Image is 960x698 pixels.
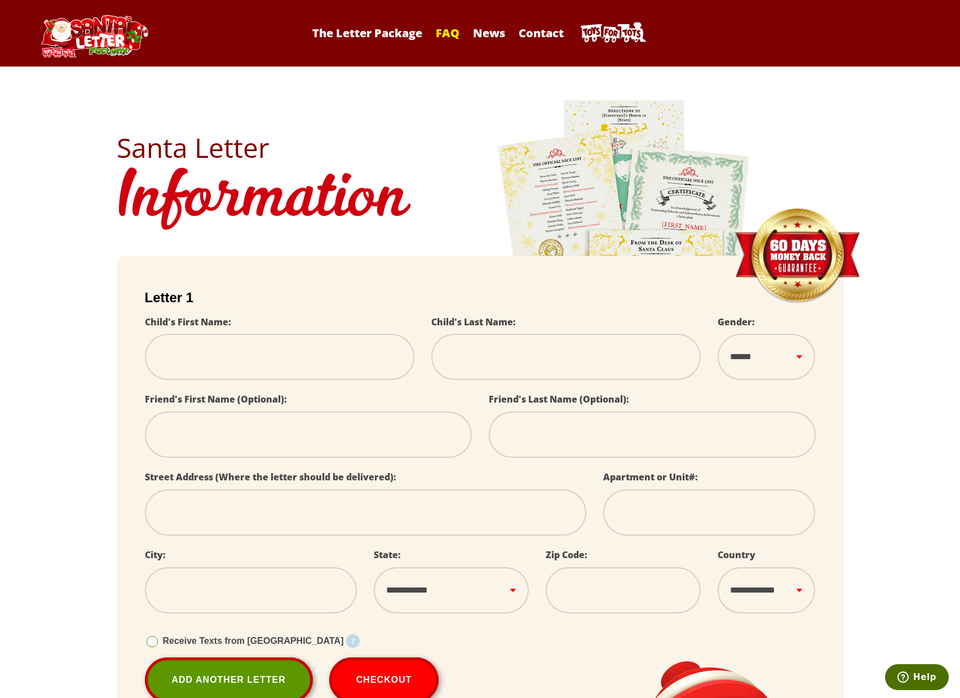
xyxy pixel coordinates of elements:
label: Friend's First Name (Optional): [145,393,287,405]
a: The Letter Package [307,25,428,41]
span: Receive Texts from [GEOGRAPHIC_DATA] [163,636,344,646]
label: Country [718,549,755,561]
label: State: [374,549,401,561]
h2: Letter 1 [145,290,816,306]
img: Money Back Guarantee [734,208,861,304]
label: Gender: [718,316,755,328]
img: letters.png [497,99,751,414]
a: Contact [513,25,569,41]
h1: Information [117,161,844,239]
a: FAQ [430,25,465,41]
iframe: Opens a widget where you can find more information [885,664,949,692]
label: Child's Last Name: [431,316,516,328]
a: News [467,25,511,41]
label: Child's First Name: [145,316,231,328]
label: Street Address (Where the letter should be delivered): [145,471,396,483]
label: City: [145,549,166,561]
img: Santa Letter Logo [38,15,151,58]
label: Zip Code: [546,549,587,561]
h2: Santa Letter [117,134,844,161]
label: Friend's Last Name (Optional): [489,393,629,405]
label: Apartment or Unit#: [603,471,698,483]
